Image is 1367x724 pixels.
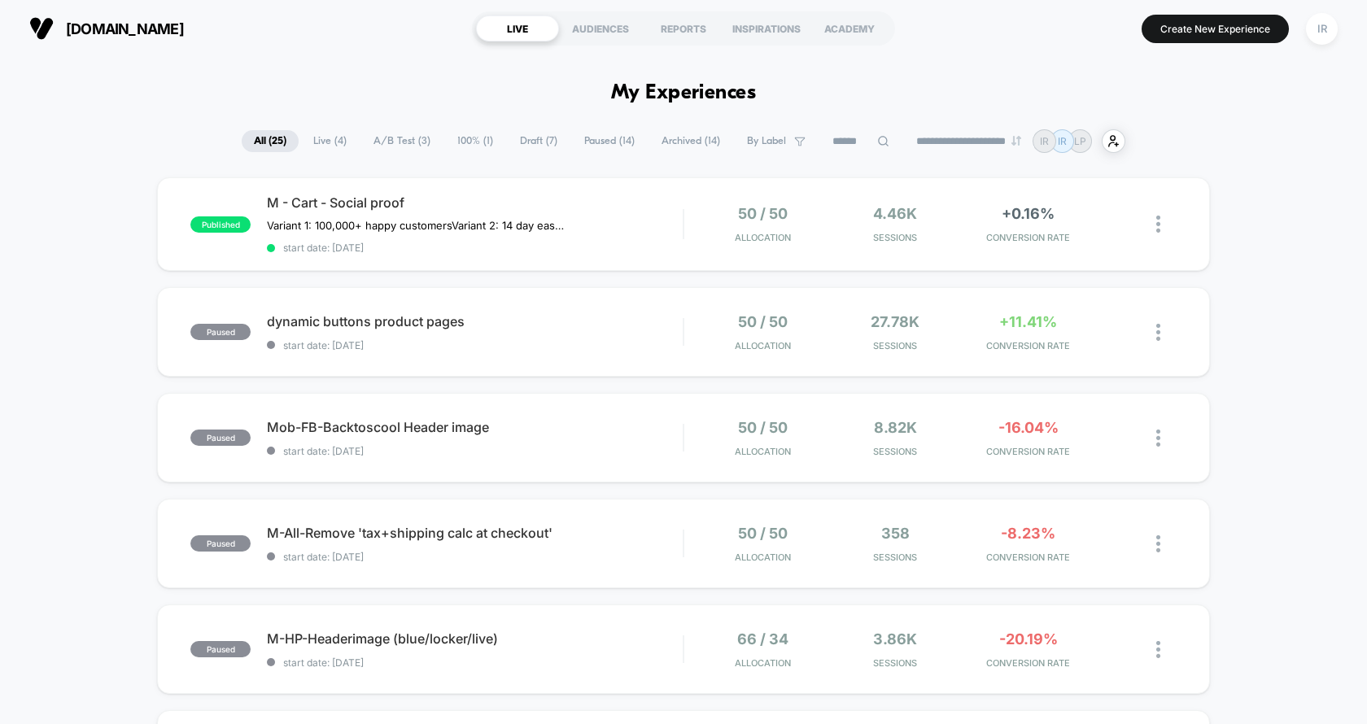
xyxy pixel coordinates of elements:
span: paused [190,324,251,340]
span: 50 / 50 [738,205,788,222]
span: Allocation [735,657,791,669]
span: CONVERSION RATE [966,446,1090,457]
img: Visually logo [29,16,54,41]
span: A/B Test ( 3 ) [361,130,443,152]
span: 66 / 34 [737,630,788,648]
span: M-All-Remove 'tax+shipping calc at checkout' [267,525,683,541]
span: 8.82k [874,419,917,436]
span: Allocation [735,552,791,563]
button: IR [1301,12,1343,46]
p: IR [1058,135,1067,147]
div: INSPIRATIONS [725,15,808,41]
span: CONVERSION RATE [966,232,1090,243]
img: end [1011,136,1021,146]
span: Allocation [735,232,791,243]
span: Allocation [735,340,791,351]
button: Create New Experience [1142,15,1289,43]
span: published [190,216,251,233]
div: IR [1306,13,1338,45]
span: M - Cart - Social proof [267,194,683,211]
img: close [1156,535,1160,552]
span: paused [190,430,251,446]
span: 358 [881,525,910,542]
span: 100% ( 1 ) [445,130,505,152]
span: 50 / 50 [738,419,788,436]
span: Sessions [833,552,958,563]
span: Variant 1: 100,000+ happy customersVariant 2: 14 day easy returns (paused) [267,219,569,232]
span: paused [190,535,251,552]
img: close [1156,641,1160,658]
span: dynamic buttons product pages [267,313,683,329]
span: By Label [747,135,786,147]
span: +0.16% [1002,205,1055,222]
h1: My Experiences [611,81,757,105]
span: start date: [DATE] [267,242,683,254]
span: 4.46k [873,205,917,222]
span: Sessions [833,340,958,351]
span: start date: [DATE] [267,339,683,351]
p: IR [1040,135,1049,147]
span: CONVERSION RATE [966,340,1090,351]
span: Archived ( 14 ) [649,130,732,152]
span: start date: [DATE] [267,656,683,669]
button: [DOMAIN_NAME] [24,15,189,41]
span: CONVERSION RATE [966,657,1090,669]
span: 50 / 50 [738,313,788,330]
span: paused [190,641,251,657]
img: close [1156,324,1160,341]
div: AUDIENCES [559,15,642,41]
span: Sessions [833,657,958,669]
span: -16.04% [998,419,1059,436]
div: ACADEMY [808,15,891,41]
span: 50 / 50 [738,525,788,542]
span: Allocation [735,446,791,457]
span: [DOMAIN_NAME] [66,20,184,37]
span: M-HP-Headerimage (blue/locker/live) [267,630,683,647]
span: -20.19% [999,630,1058,648]
span: Paused ( 14 ) [572,130,647,152]
img: close [1156,430,1160,447]
div: REPORTS [642,15,725,41]
span: Live ( 4 ) [301,130,359,152]
span: 27.78k [871,313,919,330]
span: 3.86k [873,630,917,648]
span: Mob-FB-Backtoscool Header image [267,419,683,435]
img: close [1156,216,1160,233]
span: Sessions [833,232,958,243]
span: -8.23% [1001,525,1055,542]
span: start date: [DATE] [267,445,683,457]
span: Sessions [833,446,958,457]
span: All ( 25 ) [242,130,299,152]
span: +11.41% [999,313,1057,330]
span: CONVERSION RATE [966,552,1090,563]
span: Draft ( 7 ) [508,130,570,152]
div: LIVE [476,15,559,41]
span: start date: [DATE] [267,551,683,563]
p: LP [1074,135,1086,147]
